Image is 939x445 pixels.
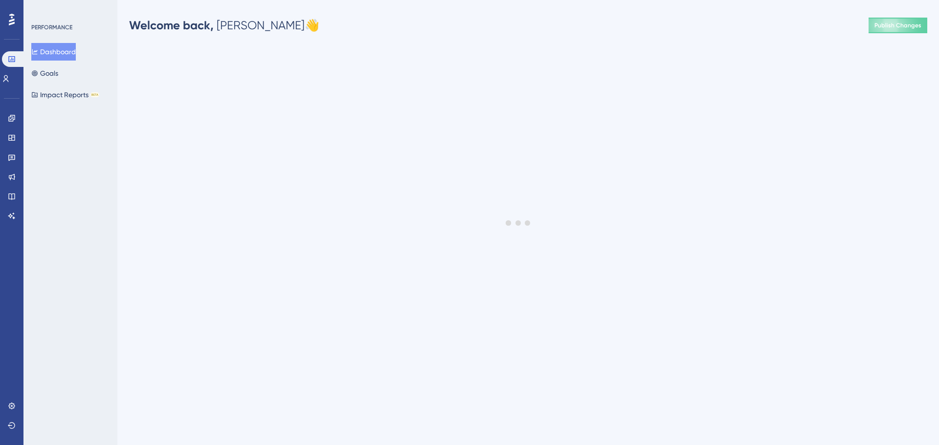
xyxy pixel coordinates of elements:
span: Welcome back, [129,18,214,32]
div: [PERSON_NAME] 👋 [129,18,319,33]
button: Dashboard [31,43,76,61]
button: Goals [31,64,58,82]
button: Impact ReportsBETA [31,86,99,104]
div: PERFORMANCE [31,23,72,31]
span: Publish Changes [874,21,921,29]
div: BETA [90,92,99,97]
button: Publish Changes [869,18,927,33]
